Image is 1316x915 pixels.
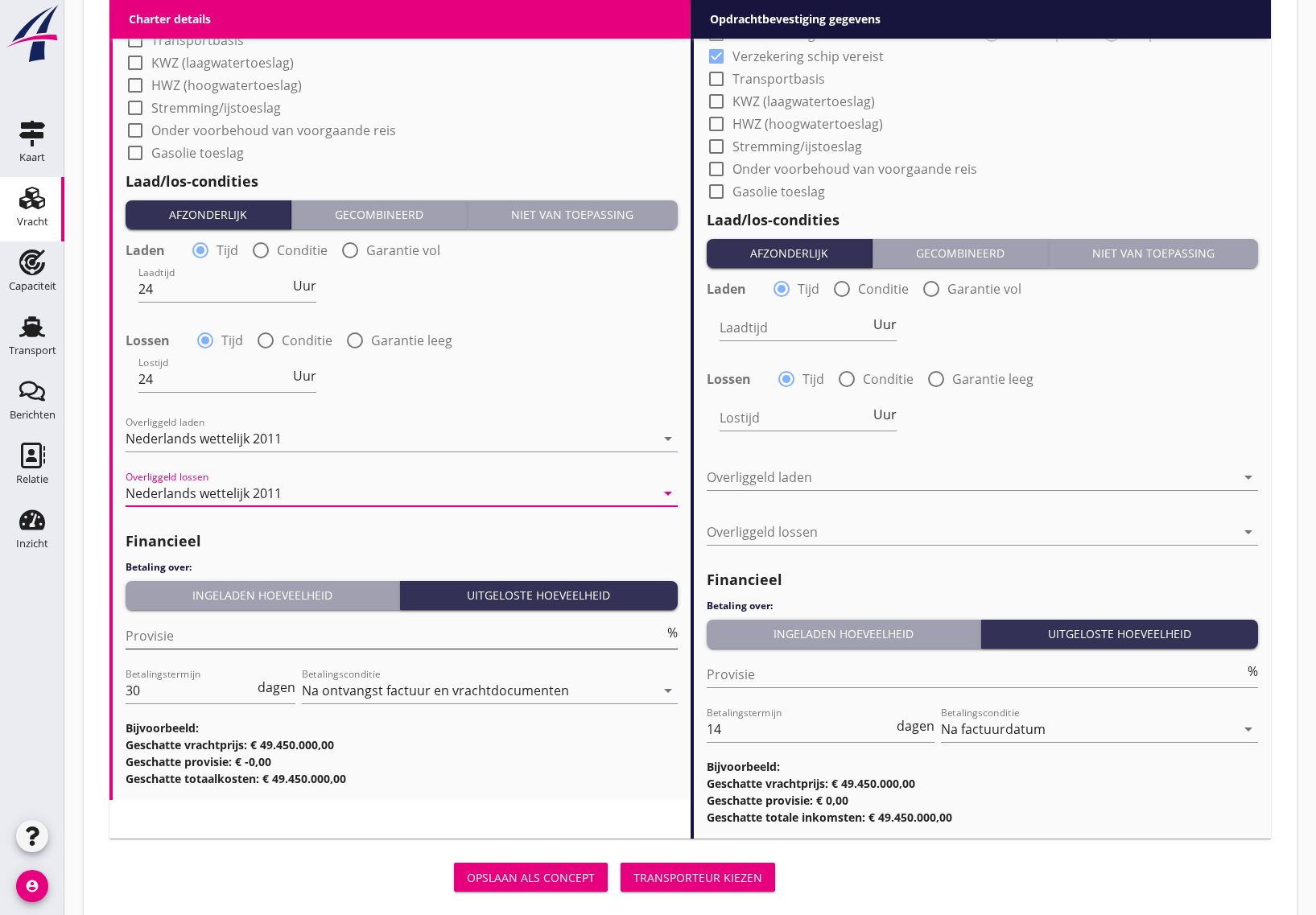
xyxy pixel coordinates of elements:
[732,93,875,109] label: KWZ (laagwatertoeslag)
[9,345,56,356] div: Transport
[707,371,751,387] strong: Lossen
[713,245,865,262] div: Afzonderlijk
[732,138,862,155] label: Stremming/ijstoeslag
[126,736,678,753] h3: Geschatte vrachtprijs: € 49.450.000,00
[802,371,824,387] label: Tijd
[873,408,897,421] span: Uur
[126,530,678,552] h2: Financieel
[732,116,883,132] label: HWZ (hoogwatertoeslag)
[707,792,1259,809] h3: Geschatte provisie: € 0,00
[126,242,165,258] strong: Laden
[254,681,295,694] div: dagen
[126,719,678,736] h3: Bijvoorbeeld:
[126,332,170,348] strong: Lossen
[138,276,290,302] input: Laadtijd
[126,431,282,446] div: Nederlands wettelijk 2011
[467,869,595,886] div: Opslaan als concept
[988,625,1252,642] div: Uitgeloste hoeveelheid
[664,626,678,639] div: %
[138,366,290,392] input: Lostijd
[707,809,1259,826] h3: Geschatte totale inkomsten: € 49.450.000,00
[732,183,825,200] label: Gasolie toeslag
[19,152,45,163] div: Kaart
[126,560,678,575] h4: Betaling over:
[720,405,871,431] input: Lostijd
[658,429,678,448] i: arrow_drop_down
[298,206,460,223] div: Gecombineerd
[151,32,244,48] label: Transportbasis
[400,581,677,610] button: Uitgeloste hoeveelheid
[732,3,902,19] label: Laatst vervoerde producten
[291,200,468,229] button: Gecombineerd
[952,371,1033,387] label: Garantie leeg
[873,318,897,331] span: Uur
[1239,522,1258,542] i: arrow_drop_down
[713,625,974,642] div: Ingeladen hoeveelheid
[17,216,48,227] div: Vracht
[873,239,1049,268] button: Gecombineerd
[366,242,440,258] label: Garantie vol
[707,662,1245,687] input: Provisie
[707,716,893,742] input: Betalingstermijn
[126,581,400,610] button: Ingeladen hoeveelheid
[707,758,1259,775] h3: Bijvoorbeeld:
[732,71,825,87] label: Transportbasis
[16,538,48,549] div: Inzicht
[132,587,393,604] div: Ingeladen hoeveelheid
[941,722,1046,736] div: Na factuurdatum
[707,281,746,297] strong: Laden
[302,683,569,698] div: Na ontvangst factuur en vrachtdocumenten
[720,315,871,340] input: Laadtijd
[732,161,977,177] label: Onder voorbehoud van voorgaande reis
[151,55,294,71] label: KWZ (laagwatertoeslag)
[151,77,302,93] label: HWZ (hoogwatertoeslag)
[732,48,884,64] label: Verzekering schip vereist
[858,281,909,297] label: Conditie
[658,484,678,503] i: arrow_drop_down
[474,206,670,223] div: Niet van toepassing
[1239,719,1258,739] i: arrow_drop_down
[126,770,678,787] h3: Geschatte totaalkosten: € 49.450.000,00
[406,587,670,604] div: Uitgeloste hoeveelheid
[468,200,677,229] button: Niet van toepassing
[454,863,608,892] button: Opslaan als concept
[658,681,678,700] i: arrow_drop_down
[707,775,1259,792] h3: Geschatte vrachtprijs: € 49.450.000,00
[217,242,238,258] label: Tijd
[16,870,48,902] i: account_circle
[633,869,762,886] div: Transporteur kiezen
[221,332,243,348] label: Tijd
[151,145,244,161] label: Gasolie toeslag
[707,239,873,268] button: Afzonderlijk
[1055,245,1252,262] div: Niet van toepassing
[126,486,282,501] div: Nederlands wettelijk 2011
[126,200,291,229] button: Afzonderlijk
[282,332,332,348] label: Conditie
[707,620,981,649] button: Ingeladen hoeveelheid
[1244,665,1258,678] div: %
[1049,239,1258,268] button: Niet van toepassing
[707,209,1259,231] h2: Laad/los-condities
[9,281,56,291] div: Capaciteit
[132,206,284,223] div: Afzonderlijk
[151,10,303,26] label: Verzekering schip vereist
[1239,468,1258,487] i: arrow_drop_down
[293,279,316,292] span: Uur
[126,753,678,770] h3: Geschatte provisie: € -0,00
[371,332,452,348] label: Garantie leeg
[3,4,61,64] img: logo-small.a267ee39.svg
[151,100,281,116] label: Stremming/ijstoeslag
[126,623,664,649] input: Provisie
[126,171,678,192] h2: Laad/los-condities
[16,474,48,484] div: Relatie
[981,620,1258,649] button: Uitgeloste hoeveelheid
[893,719,934,732] div: dagen
[732,26,951,42] label: Zon- feestdagen varen/laden/lossen
[10,410,56,420] div: Berichten
[126,678,254,703] input: Betalingstermijn
[621,863,775,892] button: Transporteur kiezen
[947,281,1021,297] label: Garantie vol
[277,242,328,258] label: Conditie
[151,122,396,138] label: Onder voorbehoud van voorgaande reis
[707,569,1259,591] h2: Financieel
